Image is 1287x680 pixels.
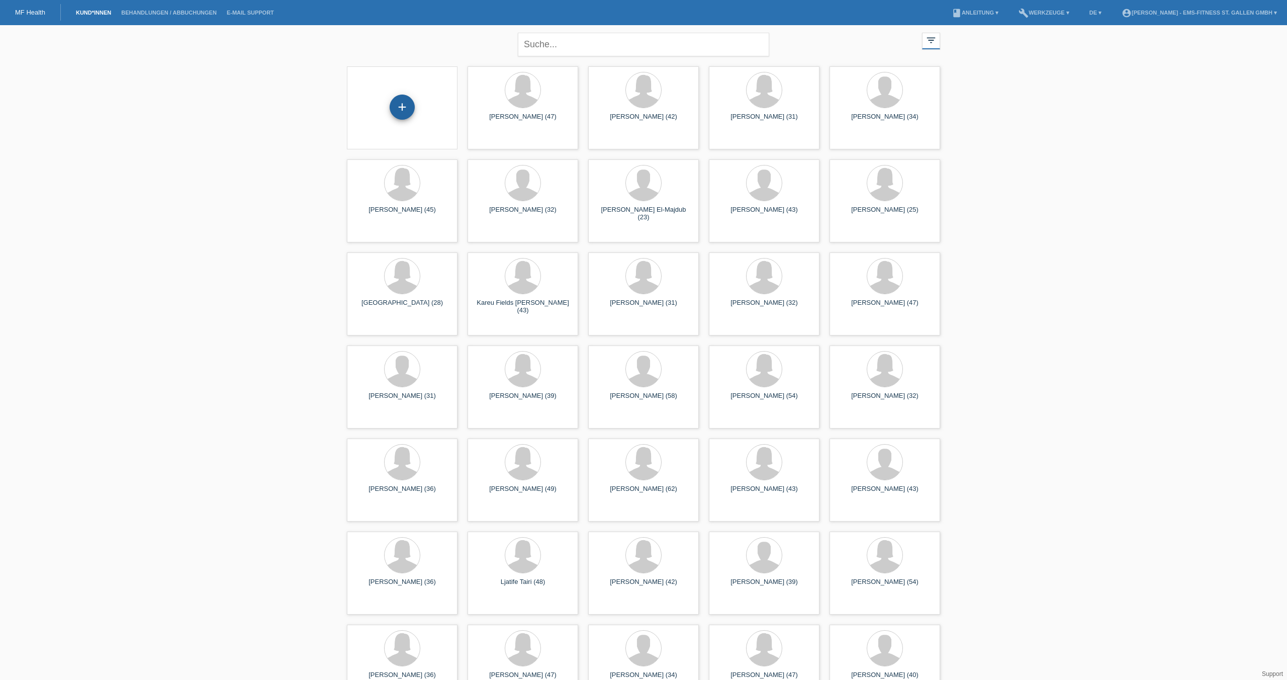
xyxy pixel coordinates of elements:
[476,485,570,501] div: [PERSON_NAME] (49)
[717,392,811,408] div: [PERSON_NAME] (54)
[476,113,570,129] div: [PERSON_NAME] (47)
[476,299,570,315] div: Kareu Fields [PERSON_NAME] (43)
[476,578,570,594] div: Ljatife Tairi (48)
[596,485,691,501] div: [PERSON_NAME] (62)
[1122,8,1132,18] i: account_circle
[1117,10,1282,16] a: account_circle[PERSON_NAME] - EMS-Fitness St. Gallen GmbH ▾
[926,35,937,46] i: filter_list
[596,578,691,594] div: [PERSON_NAME] (42)
[1019,8,1029,18] i: build
[1084,10,1107,16] a: DE ▾
[476,392,570,408] div: [PERSON_NAME] (39)
[838,299,932,315] div: [PERSON_NAME] (47)
[1262,670,1283,677] a: Support
[596,206,691,222] div: [PERSON_NAME] El-Majdub (23)
[717,485,811,501] div: [PERSON_NAME] (43)
[1014,10,1074,16] a: buildWerkzeuge ▾
[596,392,691,408] div: [PERSON_NAME] (58)
[390,99,414,116] div: Kund*in hinzufügen
[355,206,449,222] div: [PERSON_NAME] (45)
[355,578,449,594] div: [PERSON_NAME] (36)
[596,299,691,315] div: [PERSON_NAME] (31)
[947,10,1003,16] a: bookAnleitung ▾
[952,8,962,18] i: book
[222,10,279,16] a: E-Mail Support
[717,299,811,315] div: [PERSON_NAME] (32)
[355,485,449,501] div: [PERSON_NAME] (36)
[71,10,116,16] a: Kund*innen
[838,485,932,501] div: [PERSON_NAME] (43)
[717,578,811,594] div: [PERSON_NAME] (39)
[15,9,45,16] a: MF Health
[838,578,932,594] div: [PERSON_NAME] (54)
[596,113,691,129] div: [PERSON_NAME] (42)
[518,33,769,56] input: Suche...
[355,392,449,408] div: [PERSON_NAME] (31)
[116,10,222,16] a: Behandlungen / Abbuchungen
[838,392,932,408] div: [PERSON_NAME] (32)
[838,206,932,222] div: [PERSON_NAME] (25)
[717,113,811,129] div: [PERSON_NAME] (31)
[717,206,811,222] div: [PERSON_NAME] (43)
[476,206,570,222] div: [PERSON_NAME] (32)
[355,299,449,315] div: [GEOGRAPHIC_DATA] (28)
[838,113,932,129] div: [PERSON_NAME] (34)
